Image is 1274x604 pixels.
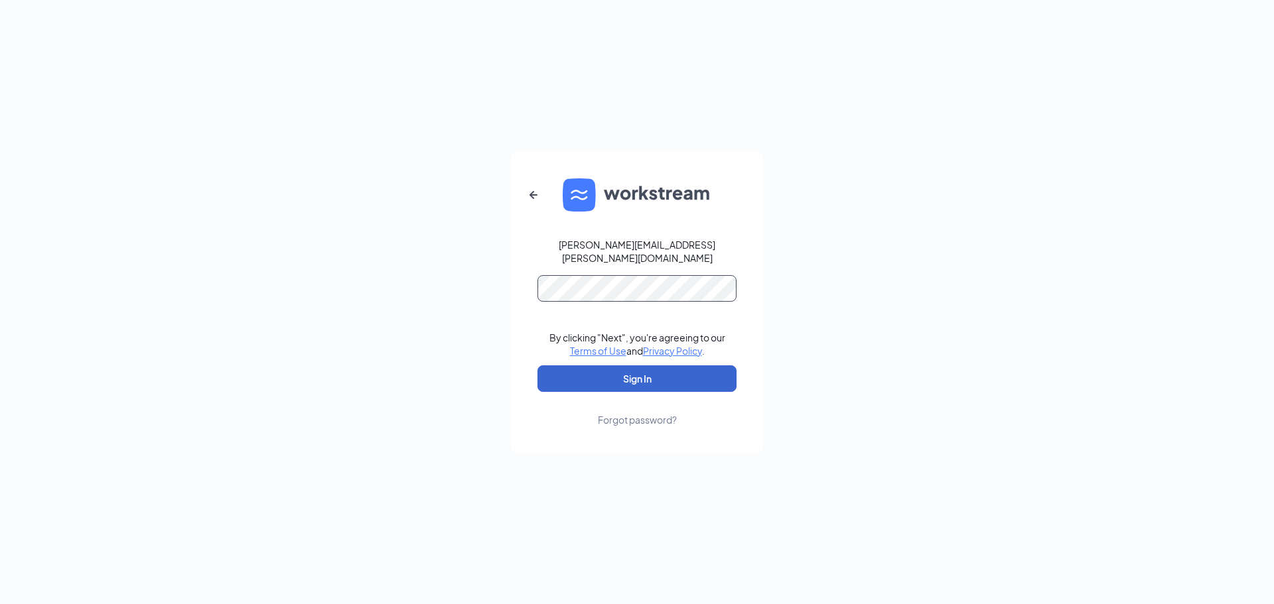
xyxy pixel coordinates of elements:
div: By clicking "Next", you're agreeing to our and . [549,331,725,357]
img: WS logo and Workstream text [563,178,711,211]
a: Privacy Policy [643,345,702,357]
div: Forgot password? [598,413,677,426]
a: Terms of Use [570,345,626,357]
button: ArrowLeftNew [518,179,549,211]
div: [PERSON_NAME][EMAIL_ADDRESS][PERSON_NAME][DOMAIN_NAME] [537,238,737,265]
a: Forgot password? [598,392,677,426]
svg: ArrowLeftNew [526,187,541,203]
button: Sign In [537,365,737,392]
